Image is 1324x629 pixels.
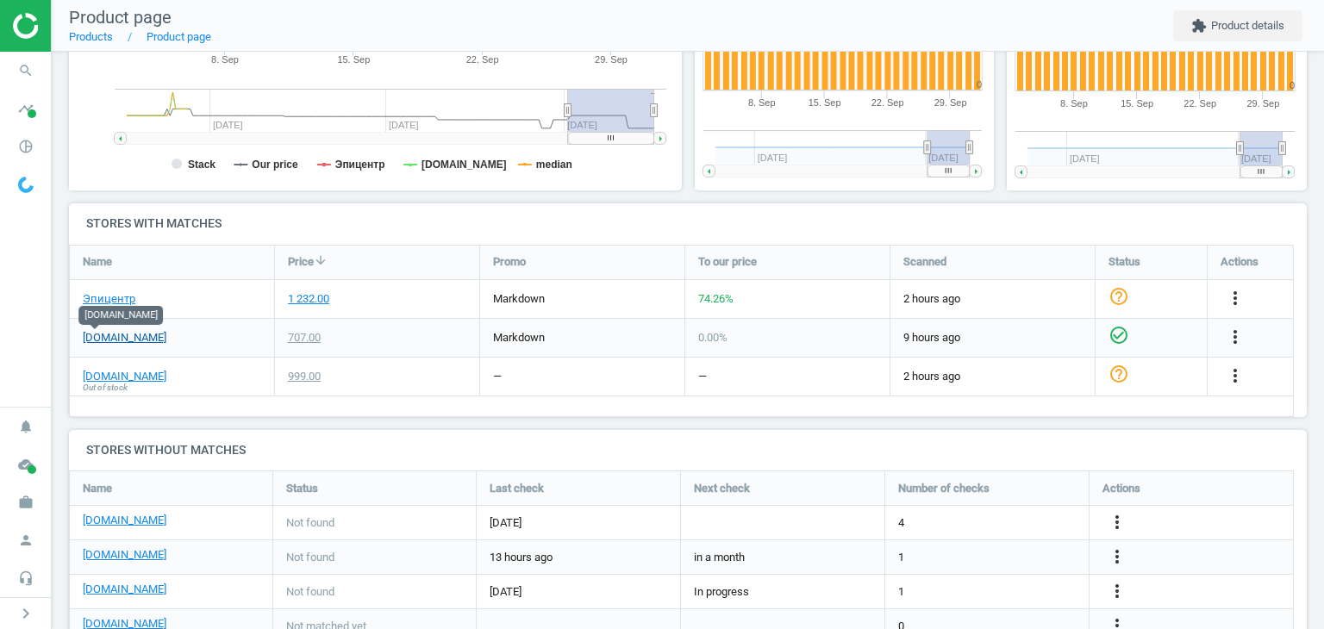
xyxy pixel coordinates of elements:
span: markdown [493,292,545,305]
i: more_vert [1107,581,1127,601]
span: Not found [286,550,334,565]
span: [DATE] [490,584,667,600]
i: more_vert [1225,365,1246,386]
button: more_vert [1225,288,1246,310]
tspan: Our price [252,159,298,171]
span: 1 [898,584,904,600]
span: 13 hours ago [490,550,667,565]
text: 0 [977,80,982,90]
span: [DATE] [490,515,667,531]
img: wGWNvw8QSZomAAAAABJRU5ErkJggg== [18,177,34,193]
div: 707.00 [288,330,321,346]
span: 4 [898,515,904,531]
span: Promo [493,254,526,270]
h4: Stores without matches [69,430,1307,470]
span: Scanned [903,254,946,270]
a: Эпицентр [83,291,135,307]
span: To our price [698,254,757,270]
span: Status [1109,254,1140,270]
span: Number of checks [898,481,990,496]
i: help_outline [1109,286,1129,307]
span: 74.26 % [698,292,734,305]
tspan: 22. Sep [871,98,904,109]
tspan: [DOMAIN_NAME] [422,159,507,171]
tspan: 15. Sep [809,98,841,109]
div: [DOMAIN_NAME] [78,306,163,325]
tspan: 8. Sep [1060,98,1088,109]
span: Next check [694,481,750,496]
i: help_outline [1109,364,1129,384]
a: Products [69,30,113,43]
i: more_vert [1107,512,1127,532]
img: ajHJNr6hYgQAAAAASUVORK5CYII= [13,13,135,39]
span: Last check [490,481,544,496]
button: more_vert [1225,365,1246,388]
span: Price [288,254,314,270]
tspan: 15. Sep [337,54,370,65]
div: — [493,369,502,384]
i: more_vert [1225,288,1246,308]
span: 0.00 % [698,331,728,344]
span: Out of stock [83,382,128,394]
a: [DOMAIN_NAME] [83,582,166,597]
tspan: median [536,159,572,171]
a: Product page [147,30,211,43]
span: 1 [898,550,904,565]
button: chevron_right [4,602,47,625]
div: 1 232.00 [288,291,329,307]
i: person [9,524,42,557]
div: 999.00 [288,369,321,384]
tspan: 15. Sep [1121,98,1153,109]
button: more_vert [1225,327,1246,349]
a: [DOMAIN_NAME] [83,513,166,528]
span: Not found [286,584,334,600]
button: more_vert [1107,581,1127,603]
tspan: Stack [188,159,215,171]
i: search [9,54,42,87]
span: Name [83,481,112,496]
i: cloud_done [9,448,42,481]
i: timeline [9,92,42,125]
tspan: Эпицентр [335,159,385,171]
span: Actions [1102,481,1140,496]
i: arrow_downward [314,253,328,267]
tspan: 29. Sep [595,54,628,65]
i: headset_mic [9,562,42,595]
button: more_vert [1107,512,1127,534]
tspan: 8. Sep [748,98,776,109]
tspan: 8. Sep [211,54,239,65]
span: Name [83,254,112,270]
span: 9 hours ago [903,330,1082,346]
span: Actions [1221,254,1258,270]
i: check_circle_outline [1109,325,1129,346]
tspan: 22. Sep [1184,98,1217,109]
span: markdown [493,331,545,344]
span: in a month [694,550,745,565]
span: Product page [69,7,172,28]
i: more_vert [1107,546,1127,567]
span: In progress [694,584,749,600]
button: extensionProduct details [1173,10,1302,41]
span: Not found [286,515,334,531]
i: extension [1191,18,1207,34]
i: more_vert [1225,327,1246,347]
a: [DOMAIN_NAME] [83,369,166,384]
text: 0 [1290,80,1295,90]
i: chevron_right [16,603,36,624]
i: pie_chart_outlined [9,130,42,163]
span: 2 hours ago [903,291,1082,307]
span: Status [286,481,318,496]
span: 2 hours ago [903,369,1082,384]
i: work [9,486,42,519]
div: — [698,369,707,384]
tspan: 29. Sep [1247,98,1280,109]
tspan: 22. Sep [466,54,499,65]
a: [DOMAIN_NAME] [83,330,166,346]
a: [DOMAIN_NAME] [83,547,166,563]
h4: Stores with matches [69,203,1307,244]
i: notifications [9,410,42,443]
tspan: 29. Sep [934,98,967,109]
button: more_vert [1107,546,1127,569]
